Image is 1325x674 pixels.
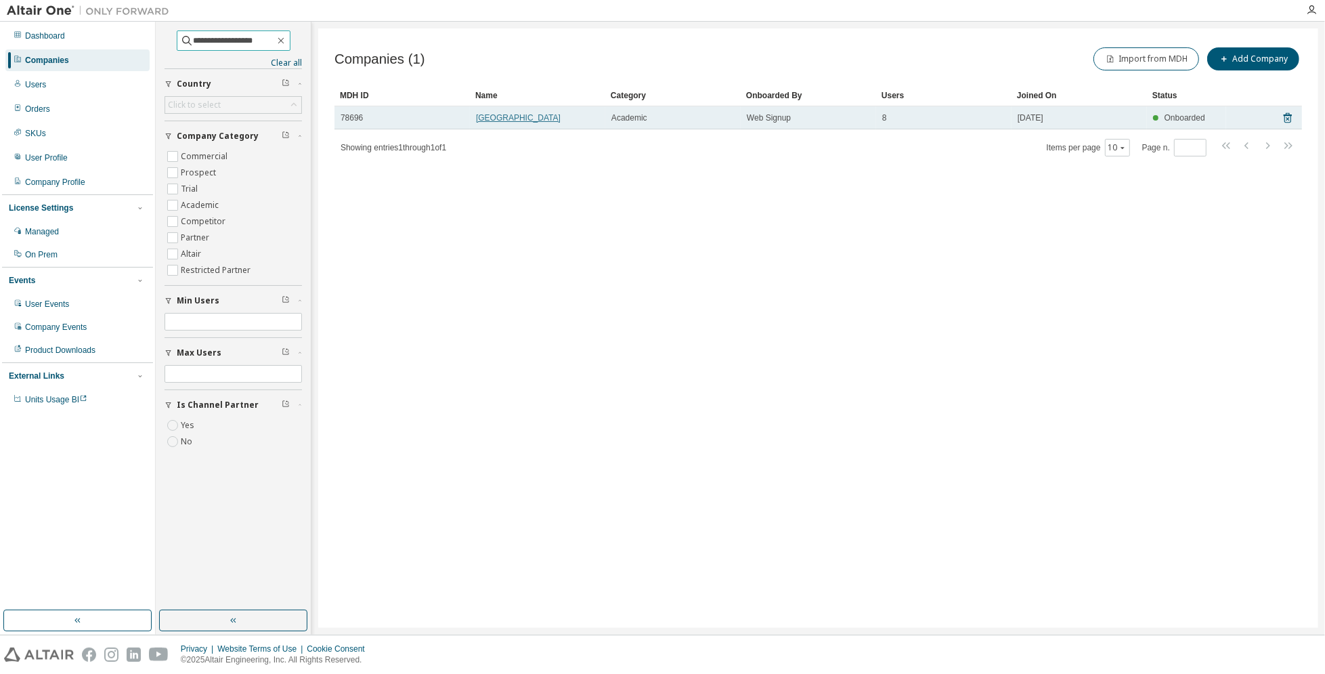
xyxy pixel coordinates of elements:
[476,113,561,123] a: [GEOGRAPHIC_DATA]
[4,648,74,662] img: altair_logo.svg
[165,338,302,368] button: Max Users
[7,4,176,18] img: Altair One
[217,644,307,654] div: Website Terms of Use
[181,165,219,181] label: Prospect
[25,226,59,237] div: Managed
[181,654,373,666] p: © 2025 Altair Engineering, Inc. All Rights Reserved.
[25,55,69,66] div: Companies
[127,648,141,662] img: linkedin.svg
[104,648,118,662] img: instagram.svg
[181,644,217,654] div: Privacy
[181,148,230,165] label: Commercial
[25,128,46,139] div: SKUs
[181,230,212,246] label: Partner
[181,417,197,434] label: Yes
[181,197,221,213] label: Academic
[9,203,73,213] div: License Settings
[165,390,302,420] button: Is Channel Partner
[282,400,290,410] span: Clear filter
[177,79,211,89] span: Country
[25,152,68,163] div: User Profile
[25,299,69,310] div: User Events
[1165,113,1205,123] span: Onboarded
[307,644,372,654] div: Cookie Consent
[25,79,46,90] div: Users
[165,97,301,113] div: Click to select
[334,51,425,67] span: Companies (1)
[177,295,219,306] span: Min Users
[611,112,647,123] span: Academic
[165,286,302,316] button: Min Users
[1108,142,1127,153] button: 10
[340,85,464,106] div: MDH ID
[1018,112,1043,123] span: [DATE]
[181,246,204,262] label: Altair
[25,345,95,356] div: Product Downloads
[282,131,290,142] span: Clear filter
[1093,47,1199,70] button: Import from MDH
[9,371,64,381] div: External Links
[181,213,228,230] label: Competitor
[746,85,871,106] div: Onboarded By
[1142,139,1207,156] span: Page n.
[181,434,195,450] label: No
[611,85,735,106] div: Category
[25,249,58,260] div: On Prem
[165,69,302,99] button: Country
[282,295,290,306] span: Clear filter
[25,104,50,114] div: Orders
[168,100,221,110] div: Click to select
[882,85,1006,106] div: Users
[177,131,259,142] span: Company Category
[165,58,302,68] a: Clear all
[25,322,87,333] div: Company Events
[181,262,253,278] label: Restricted Partner
[181,181,200,197] label: Trial
[475,85,600,106] div: Name
[25,30,65,41] div: Dashboard
[82,648,96,662] img: facebook.svg
[282,79,290,89] span: Clear filter
[341,143,446,152] span: Showing entries 1 through 1 of 1
[1152,85,1221,106] div: Status
[165,121,302,151] button: Company Category
[177,347,221,358] span: Max Users
[1047,139,1130,156] span: Items per page
[747,112,791,123] span: Web Signup
[9,275,35,286] div: Events
[25,395,87,404] span: Units Usage BI
[1207,47,1299,70] button: Add Company
[882,112,887,123] span: 8
[341,112,363,123] span: 78696
[149,648,169,662] img: youtube.svg
[25,177,85,188] div: Company Profile
[1017,85,1142,106] div: Joined On
[282,347,290,358] span: Clear filter
[177,400,259,410] span: Is Channel Partner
